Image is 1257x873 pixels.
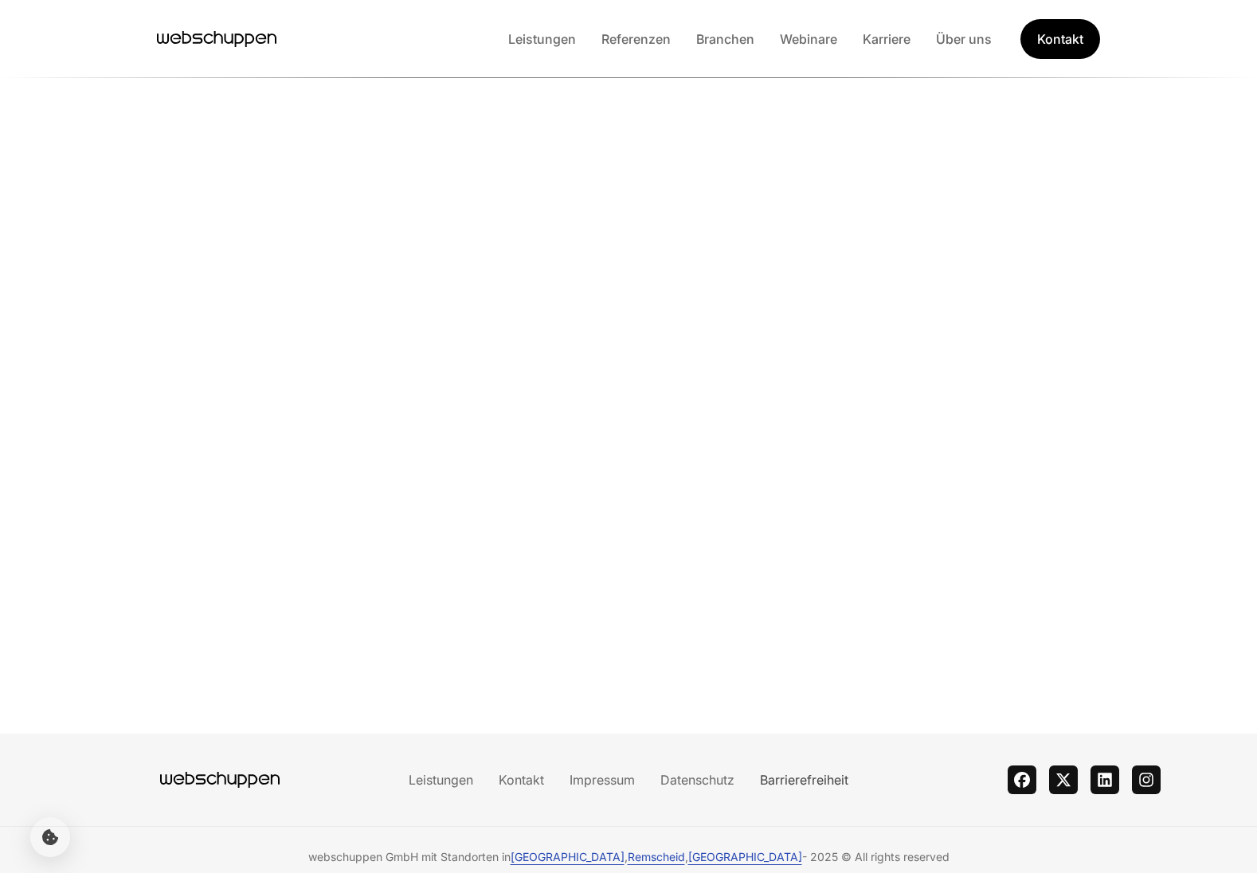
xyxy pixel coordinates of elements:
a: Leistungen [495,31,589,47]
a: instagram [1132,765,1161,794]
a: Get Started [1020,18,1101,61]
a: Karriere [850,31,923,47]
a: linkedin [1091,765,1119,794]
a: Hauptseite besuchen [157,27,276,51]
span: 2025 © All rights reserved [810,849,950,865]
a: Remscheid [628,850,685,863]
a: Branchen [683,31,767,47]
a: Referenzen [589,31,683,47]
a: Über uns [923,31,1004,47]
a: twitter [1049,765,1078,794]
a: [GEOGRAPHIC_DATA] [688,850,802,863]
button: Cookie-Einstellungen öffnen [30,817,70,857]
a: Webinare [767,31,850,47]
a: [GEOGRAPHIC_DATA] [511,850,625,863]
span: webschuppen GmbH mit Standorten in , , - [308,849,807,865]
